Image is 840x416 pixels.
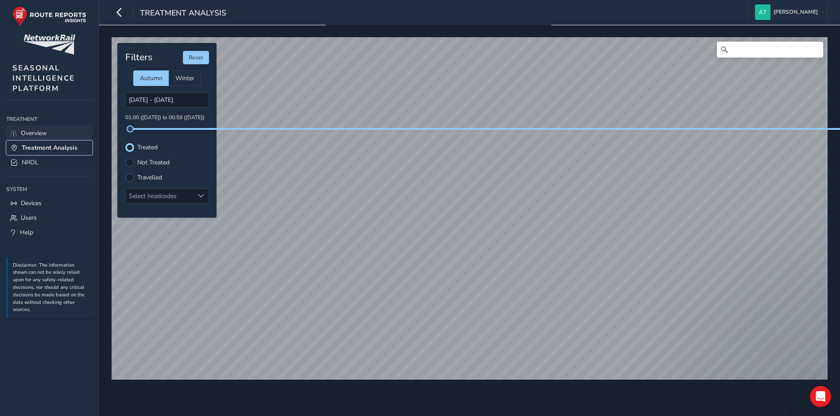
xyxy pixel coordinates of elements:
[6,155,93,170] a: NROL
[21,214,37,222] span: Users
[6,196,93,210] a: Devices
[183,51,209,64] button: Reset
[140,8,226,20] span: Treatment Analysis
[21,199,42,207] span: Devices
[717,42,823,58] input: Search
[137,144,158,151] label: Treated
[22,144,77,152] span: Treatment Analysis
[137,175,162,181] label: Travelled
[125,114,209,122] p: 01:00 ([DATE]) to 00:59 ([DATE])
[6,183,93,196] div: System
[810,386,831,407] iframe: Intercom live chat
[112,37,828,386] canvas: Map
[6,140,93,155] a: Treatment Analysis
[20,228,33,237] span: Help
[6,225,93,240] a: Help
[12,63,75,93] span: SEASONAL INTELLIGENCE PLATFORM
[133,70,169,86] div: Autumn
[6,210,93,225] a: Users
[23,35,75,54] img: customer logo
[22,158,39,167] span: NROL
[140,74,163,82] span: Autumn
[13,262,88,314] p: Disclaimer: The information shown can not be solely relied upon for any safety-related decisions,...
[125,52,152,63] h4: Filters
[169,70,201,86] div: Winter
[21,129,47,137] span: Overview
[755,4,821,20] button: [PERSON_NAME]
[6,126,93,140] a: Overview
[755,4,770,20] img: diamond-layout
[12,6,86,26] img: rr logo
[137,159,170,166] label: Not Treated
[774,4,818,20] span: [PERSON_NAME]
[126,189,194,203] div: Select headcodes
[6,113,93,126] div: Treatment
[175,74,194,82] span: Winter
